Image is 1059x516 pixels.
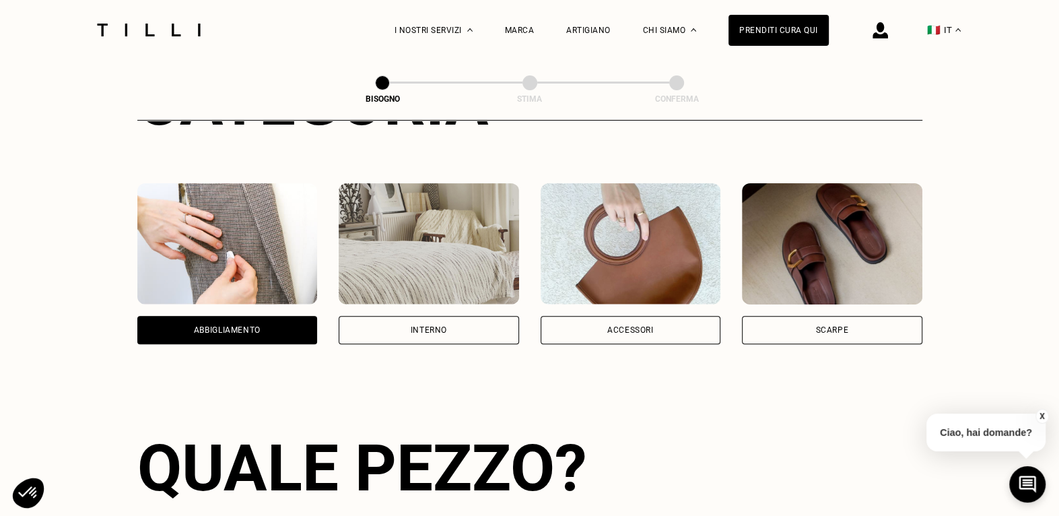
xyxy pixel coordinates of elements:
[339,183,519,304] img: Interno
[607,326,653,334] div: Accessori
[926,414,1046,451] p: Ciao, hai domande?
[1035,409,1049,424] button: X
[609,94,744,104] div: Conferma
[315,94,450,104] div: Bisogno
[92,24,205,36] img: Logo del servizio di sartoria Tilli
[566,26,611,35] a: Artigiano
[927,24,941,36] span: 🇮🇹
[541,183,721,304] img: Accessori
[463,94,597,104] div: Stima
[137,183,318,304] img: Abbigliamento
[467,28,473,32] img: Menu a tendina
[873,22,888,38] img: icona di accesso
[728,15,829,46] a: Prenditi cura qui
[742,183,922,304] img: Scarpe
[137,430,922,506] div: Quale pezzo?
[691,28,696,32] img: Menu a discesa su
[505,26,535,35] a: Marca
[815,326,848,334] div: Scarpe
[194,326,261,334] div: Abbigliamento
[411,326,447,334] div: Interno
[955,28,961,32] img: menu déroulant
